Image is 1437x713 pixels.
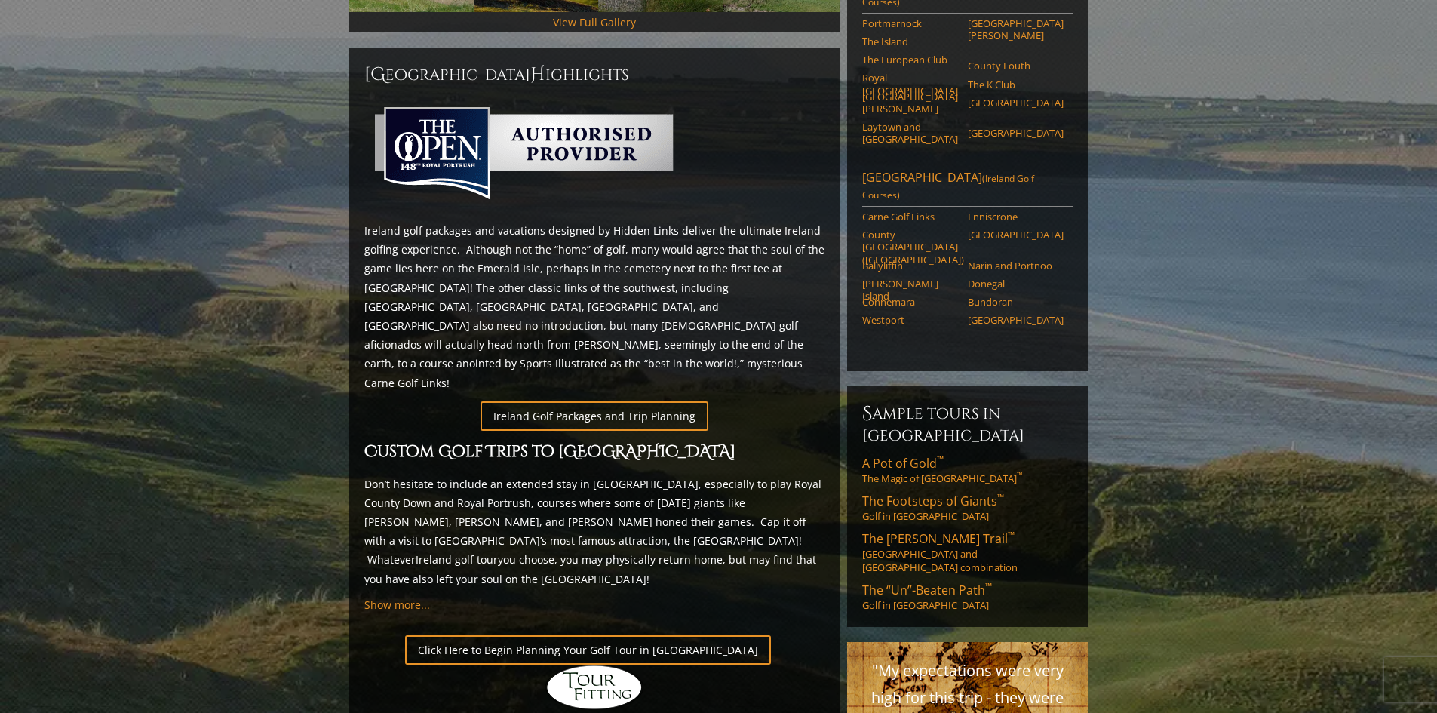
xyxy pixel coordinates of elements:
[968,229,1064,241] a: [GEOGRAPHIC_DATA]
[968,260,1064,272] a: Narin and Portnoo
[364,598,430,612] a: Show more...
[968,127,1064,139] a: [GEOGRAPHIC_DATA]
[364,475,824,589] p: Don’t hesitate to include an extended stay in [GEOGRAPHIC_DATA], especially to play Royal County ...
[968,296,1064,308] a: Bundoran
[530,63,545,87] span: H
[968,17,1064,42] a: [GEOGRAPHIC_DATA][PERSON_NAME]
[1017,471,1022,481] sup: ™
[968,78,1064,91] a: The K Club
[862,211,958,223] a: Carne Golf Links
[862,455,1073,485] a: A Pot of Gold™The Magic of [GEOGRAPHIC_DATA]™
[862,229,958,266] a: County [GEOGRAPHIC_DATA] ([GEOGRAPHIC_DATA])
[862,278,958,303] a: [PERSON_NAME] Island
[862,530,1073,574] a: The [PERSON_NAME] Trail™[GEOGRAPHIC_DATA] and [GEOGRAPHIC_DATA] combination
[862,493,1073,523] a: The Footsteps of Giants™Golf in [GEOGRAPHIC_DATA]
[862,530,1015,547] span: The [PERSON_NAME] Trail
[416,552,498,567] a: Ireland golf tour
[985,580,992,593] sup: ™
[364,221,824,392] p: Ireland golf packages and vacations designed by Hidden Links deliver the ultimate Ireland golfing...
[862,260,958,272] a: Ballyliffin
[1008,529,1015,542] sup: ™
[545,665,643,710] img: Hidden Links
[862,54,958,66] a: The European Club
[553,15,636,29] a: View Full Gallery
[364,63,824,87] h2: [GEOGRAPHIC_DATA] ighlights
[862,72,958,97] a: Royal [GEOGRAPHIC_DATA]
[862,582,992,598] span: The “Un”-Beaten Path
[862,493,1004,509] span: The Footsteps of Giants
[968,97,1064,109] a: [GEOGRAPHIC_DATA]
[937,453,944,466] sup: ™
[862,582,1073,612] a: The “Un”-Beaten Path™Golf in [GEOGRAPHIC_DATA]
[481,401,708,431] a: Ireland Golf Packages and Trip Planning
[862,91,958,115] a: [GEOGRAPHIC_DATA][PERSON_NAME]
[862,17,958,29] a: Portmarnock
[364,440,824,466] h2: Custom Golf Trips to [GEOGRAPHIC_DATA]
[862,401,1073,446] h6: Sample Tours in [GEOGRAPHIC_DATA]
[997,491,1004,504] sup: ™
[862,169,1073,207] a: [GEOGRAPHIC_DATA](Ireland Golf Courses)
[968,60,1064,72] a: County Louth
[968,211,1064,223] a: Enniscrone
[862,121,958,146] a: Laytown and [GEOGRAPHIC_DATA]
[405,635,771,665] a: Click Here to Begin Planning Your Golf Tour in [GEOGRAPHIC_DATA]
[968,278,1064,290] a: Donegal
[968,314,1064,326] a: [GEOGRAPHIC_DATA]
[862,172,1034,201] span: (Ireland Golf Courses)
[862,35,958,48] a: The Island
[862,296,958,308] a: Connemara
[862,455,944,472] span: A Pot of Gold
[862,314,958,326] a: Westport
